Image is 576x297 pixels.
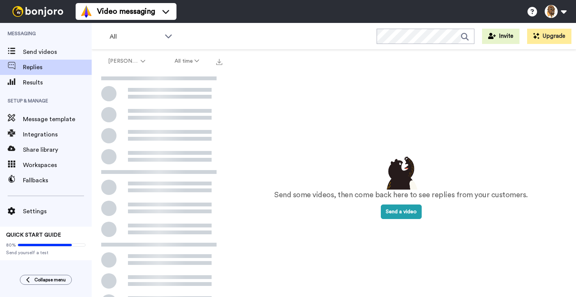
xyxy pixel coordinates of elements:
[34,277,66,283] span: Collapse menu
[23,63,92,72] span: Replies
[97,6,155,17] span: Video messaging
[23,78,92,87] span: Results
[23,47,92,57] span: Send videos
[160,54,214,68] button: All time
[274,190,528,201] p: Send some videos, then come back here to see replies from your customers.
[6,250,86,256] span: Send yourself a test
[216,59,222,65] img: export.svg
[23,161,92,170] span: Workspaces
[482,29,519,44] button: Invite
[23,145,92,154] span: Share library
[23,130,92,139] span: Integrations
[23,115,92,124] span: Message template
[20,275,72,285] button: Collapse menu
[382,154,420,190] img: results-emptystates.png
[381,204,422,219] button: Send a video
[381,209,422,214] a: Send a video
[6,242,16,248] span: 80%
[6,232,61,238] span: QUICK START GUIDE
[23,207,92,216] span: Settings
[9,6,66,17] img: bj-logo-header-white.svg
[110,32,161,41] span: All
[108,57,139,65] span: [PERSON_NAME]
[93,54,160,68] button: [PERSON_NAME]
[80,5,92,18] img: vm-color.svg
[23,176,92,185] span: Fallbacks
[214,55,225,67] button: Export all results that match these filters now.
[527,29,571,44] button: Upgrade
